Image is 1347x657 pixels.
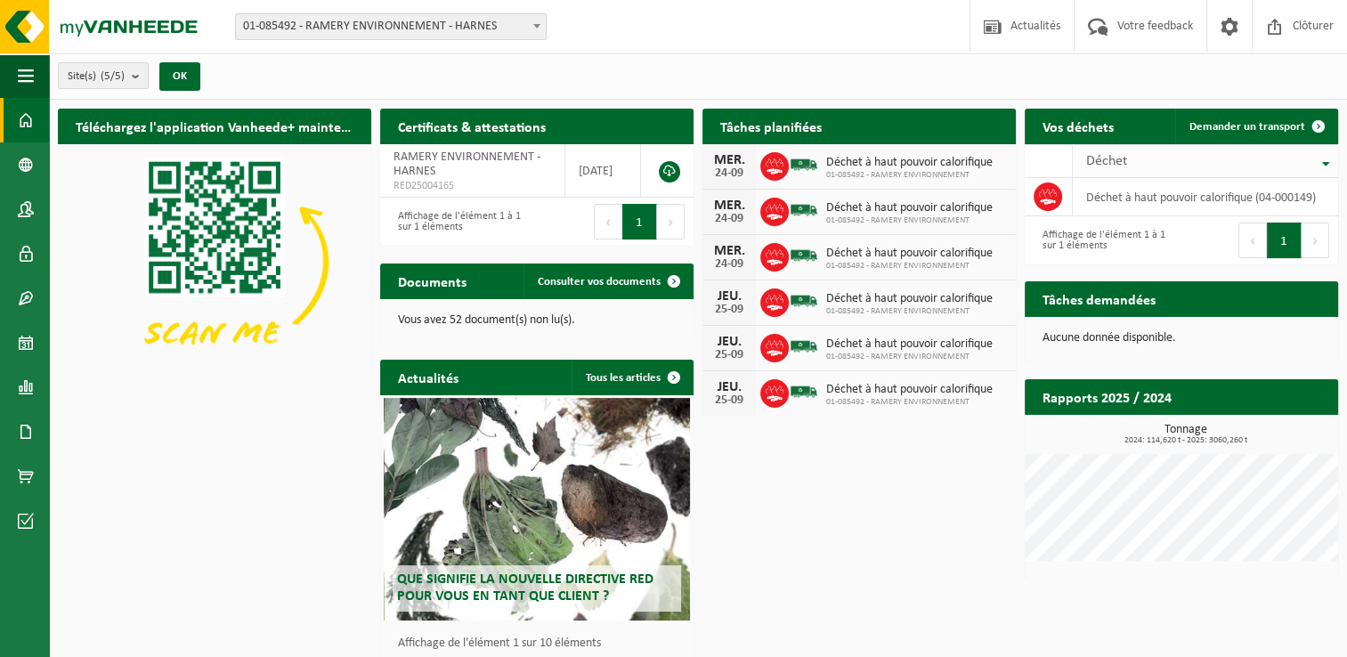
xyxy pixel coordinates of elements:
[68,63,125,90] span: Site(s)
[826,247,993,261] span: Déchet à haut pouvoir calorifique
[826,306,993,317] span: 01-085492 - RAMERY ENVIRONNEMENT
[1175,109,1336,144] a: Demander un transport
[380,264,484,298] h2: Documents
[1267,223,1302,258] button: 1
[826,170,993,181] span: 01-085492 - RAMERY ENVIRONNEMENT
[1034,436,1338,445] span: 2024: 114,620 t - 2025: 3060,260 t
[711,199,747,213] div: MER.
[789,377,819,407] img: BL-SO-LV
[1238,223,1267,258] button: Previous
[826,397,993,408] span: 01-085492 - RAMERY ENVIRONNEMENT
[1189,121,1305,133] span: Demander un transport
[1302,223,1329,258] button: Next
[711,153,747,167] div: MER.
[789,331,819,361] img: BL-SO-LV
[711,394,747,407] div: 25-09
[101,70,125,82] count: (5/5)
[1025,379,1189,414] h2: Rapports 2025 / 2024
[380,109,564,143] h2: Certificats & attestations
[826,261,993,272] span: 01-085492 - RAMERY ENVIRONNEMENT
[397,572,653,604] span: Que signifie la nouvelle directive RED pour vous en tant que client ?
[1025,109,1132,143] h2: Vos déchets
[711,335,747,349] div: JEU.
[826,215,993,226] span: 01-085492 - RAMERY ENVIRONNEMENT
[622,204,657,239] button: 1
[711,289,747,304] div: JEU.
[58,62,149,89] button: Site(s)(5/5)
[594,204,622,239] button: Previous
[826,156,993,170] span: Déchet à haut pouvoir calorifique
[1086,154,1127,168] span: Déchet
[711,244,747,258] div: MER.
[394,179,551,193] span: RED25004165
[789,150,819,180] img: BL-SO-LV
[711,167,747,180] div: 24-09
[711,349,747,361] div: 25-09
[159,62,200,91] button: OK
[394,150,540,178] span: RAMERY ENVIRONNEMENT - HARNES
[398,637,685,650] p: Affichage de l'élément 1 sur 10 éléments
[58,109,371,143] h2: Téléchargez l'application Vanheede+ maintenant!
[657,204,685,239] button: Next
[572,360,692,395] a: Tous les articles
[826,352,993,362] span: 01-085492 - RAMERY ENVIRONNEMENT
[1025,281,1173,316] h2: Tâches demandées
[826,337,993,352] span: Déchet à haut pouvoir calorifique
[711,258,747,271] div: 24-09
[380,360,476,394] h2: Actualités
[1183,414,1336,450] a: Consulter les rapports
[235,13,547,40] span: 01-085492 - RAMERY ENVIRONNEMENT - HARNES
[236,14,546,39] span: 01-085492 - RAMERY ENVIRONNEMENT - HARNES
[711,304,747,316] div: 25-09
[789,195,819,225] img: BL-SO-LV
[826,292,993,306] span: Déchet à haut pouvoir calorifique
[1073,178,1338,216] td: déchet à haut pouvoir calorifique (04-000149)
[538,276,661,288] span: Consulter vos documents
[1034,424,1338,445] h3: Tonnage
[389,202,528,241] div: Affichage de l'élément 1 à 1 sur 1 éléments
[826,201,993,215] span: Déchet à haut pouvoir calorifique
[711,380,747,394] div: JEU.
[702,109,840,143] h2: Tâches planifiées
[789,286,819,316] img: BL-SO-LV
[711,213,747,225] div: 24-09
[1034,221,1173,260] div: Affichage de l'élément 1 à 1 sur 1 éléments
[58,144,371,379] img: Download de VHEPlus App
[384,398,691,620] a: Que signifie la nouvelle directive RED pour vous en tant que client ?
[523,264,692,299] a: Consulter vos documents
[398,314,676,327] p: Vous avez 52 document(s) non lu(s).
[826,383,993,397] span: Déchet à haut pouvoir calorifique
[1043,332,1320,345] p: Aucune donnée disponible.
[565,144,641,198] td: [DATE]
[789,240,819,271] img: BL-SO-LV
